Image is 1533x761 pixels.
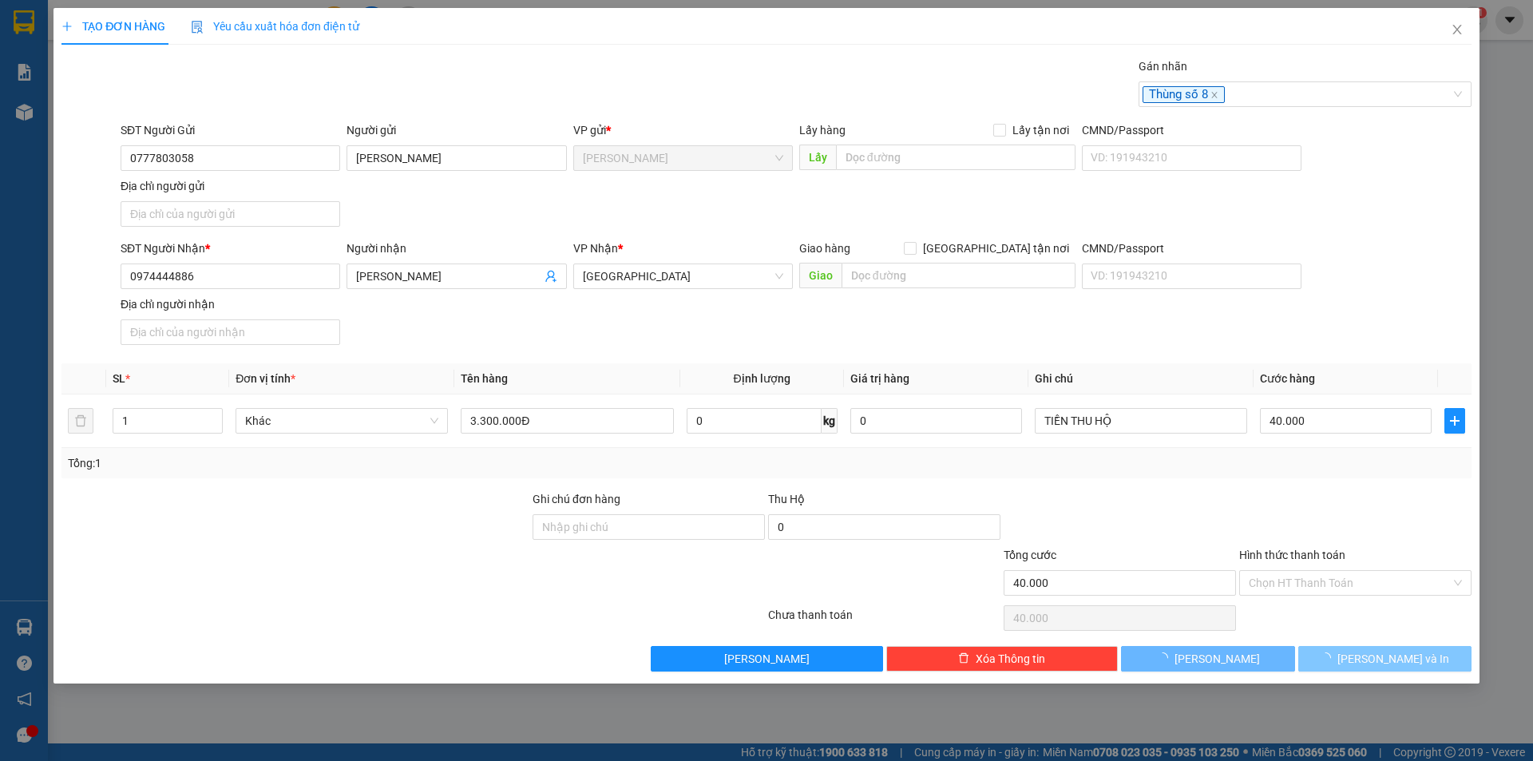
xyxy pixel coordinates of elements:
[1298,646,1472,672] button: [PERSON_NAME] và In
[1337,650,1449,668] span: [PERSON_NAME] và In
[1320,652,1337,664] span: loading
[1435,8,1480,53] button: Close
[121,121,340,139] div: SĐT Người Gửi
[799,242,850,255] span: Giao hàng
[1143,86,1225,104] span: Thùng số 8
[850,372,909,385] span: Giá trị hàng
[1082,240,1301,257] div: CMND/Passport
[1239,549,1345,561] label: Hình thức thanh toán
[1445,414,1464,427] span: plus
[347,121,566,139] div: Người gửi
[121,240,340,257] div: SĐT Người Nhận
[113,372,125,385] span: SL
[533,493,620,505] label: Ghi chú đơn hàng
[68,454,592,472] div: Tổng: 1
[68,408,93,434] button: delete
[236,372,295,385] span: Đơn vị tính
[121,201,340,227] input: Địa chỉ của người gửi
[1139,60,1187,73] label: Gán nhãn
[191,20,359,33] span: Yêu cầu xuất hóa đơn điện tử
[1004,549,1056,561] span: Tổng cước
[121,319,340,345] input: Địa chỉ của người nhận
[766,606,1002,634] div: Chưa thanh toán
[347,240,566,257] div: Người nhận
[651,646,883,672] button: [PERSON_NAME]
[886,646,1119,672] button: deleteXóa Thông tin
[461,408,673,434] input: VD: Bàn, Ghế
[61,20,165,33] span: TẠO ĐƠN HÀNG
[1451,23,1464,36] span: close
[958,652,969,665] span: delete
[1260,372,1315,385] span: Cước hàng
[842,263,1075,288] input: Dọc đường
[1006,121,1075,139] span: Lấy tận nơi
[245,409,438,433] span: Khác
[583,264,783,288] span: Sài Gòn
[1121,646,1294,672] button: [PERSON_NAME]
[799,145,836,170] span: Lấy
[1210,91,1218,99] span: close
[573,121,793,139] div: VP gửi
[583,146,783,170] span: Cao Lãnh
[573,242,618,255] span: VP Nhận
[61,21,73,32] span: plus
[1028,363,1254,394] th: Ghi chú
[734,372,790,385] span: Định lượng
[545,270,557,283] span: user-add
[822,408,838,434] span: kg
[976,650,1045,668] span: Xóa Thông tin
[1444,408,1465,434] button: plus
[1082,121,1301,139] div: CMND/Passport
[799,263,842,288] span: Giao
[121,295,340,313] div: Địa chỉ người nhận
[799,124,846,137] span: Lấy hàng
[461,372,508,385] span: Tên hàng
[1175,650,1260,668] span: [PERSON_NAME]
[724,650,810,668] span: [PERSON_NAME]
[836,145,1075,170] input: Dọc đường
[850,408,1022,434] input: 0
[1035,408,1247,434] input: Ghi Chú
[1157,652,1175,664] span: loading
[533,514,765,540] input: Ghi chú đơn hàng
[768,493,805,505] span: Thu Hộ
[917,240,1075,257] span: [GEOGRAPHIC_DATA] tận nơi
[121,177,340,195] div: Địa chỉ người gửi
[191,21,204,34] img: icon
